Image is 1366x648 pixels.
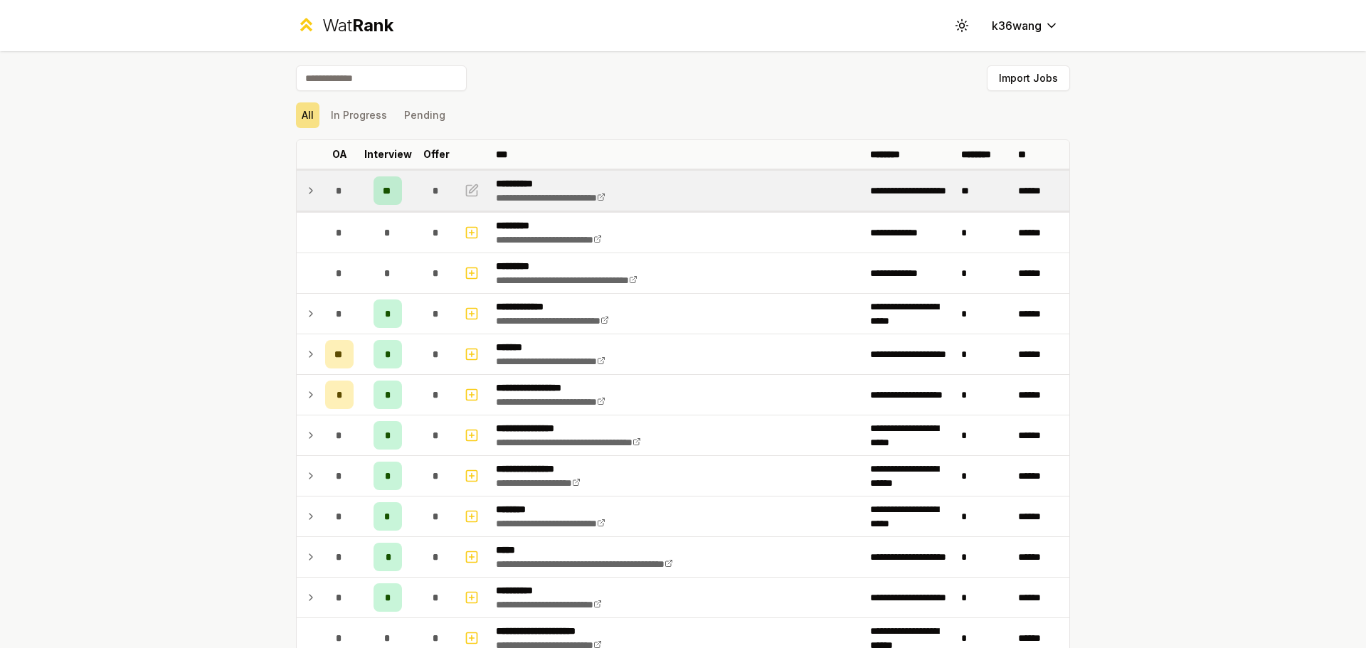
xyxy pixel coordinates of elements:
[332,147,347,161] p: OA
[423,147,450,161] p: Offer
[352,15,393,36] span: Rank
[322,14,393,37] div: Wat
[987,65,1070,91] button: Import Jobs
[325,102,393,128] button: In Progress
[296,14,393,37] a: WatRank
[980,13,1070,38] button: k36wang
[398,102,451,128] button: Pending
[364,147,412,161] p: Interview
[992,17,1042,34] span: k36wang
[296,102,319,128] button: All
